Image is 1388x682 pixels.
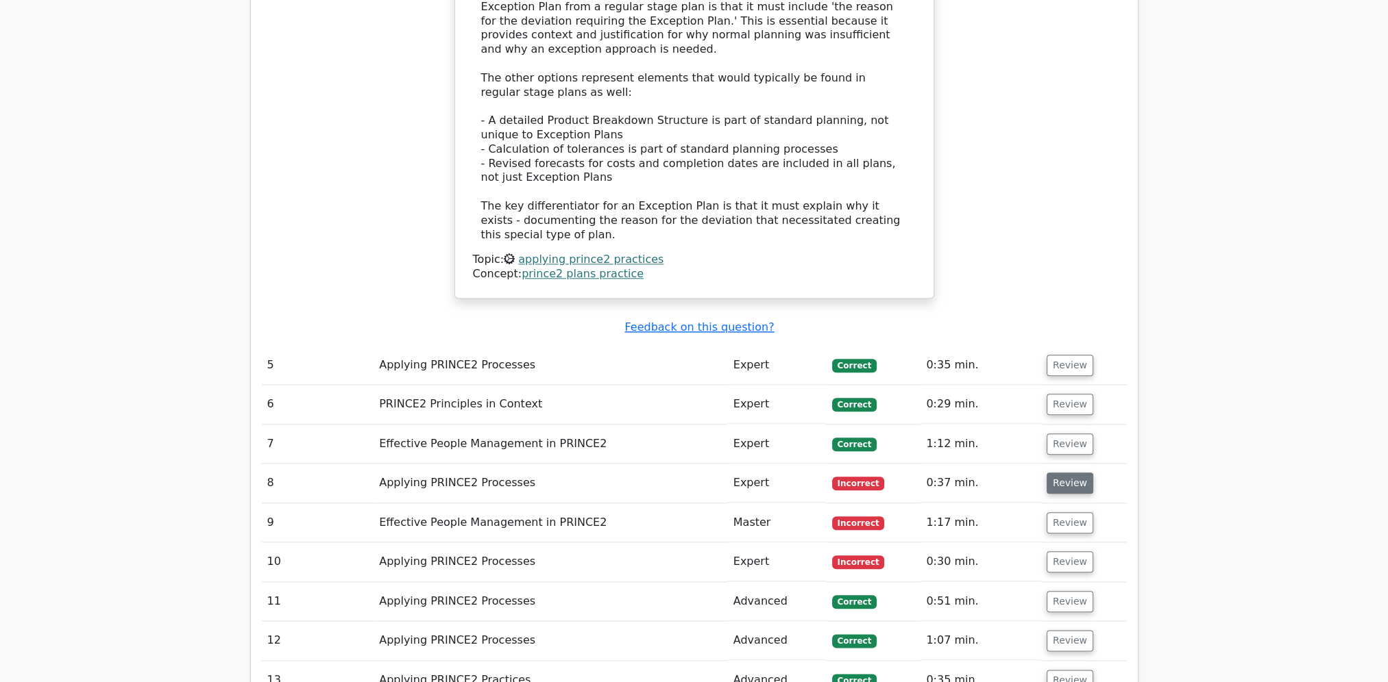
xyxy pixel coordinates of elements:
button: Review [1047,551,1093,572]
td: 10 [262,542,374,581]
td: 0:30 min. [921,542,1041,581]
span: Correct [832,398,877,412]
td: Expert [728,346,827,385]
td: Advanced [728,621,827,660]
td: 6 [262,385,374,424]
td: 9 [262,503,374,542]
td: Applying PRINCE2 Processes [374,542,728,581]
td: Applying PRINCE2 Processes [374,582,728,621]
td: 0:51 min. [921,582,1041,621]
td: 12 [262,621,374,660]
td: Effective People Management in PRINCE2 [374,425,728,464]
a: prince2 plans practice [522,267,644,280]
td: 11 [262,582,374,621]
td: Expert [728,464,827,503]
td: 1:12 min. [921,425,1041,464]
td: Expert [728,425,827,464]
td: Expert [728,385,827,424]
span: Incorrect [832,555,885,569]
span: Correct [832,595,877,609]
td: PRINCE2 Principles in Context [374,385,728,424]
td: Expert [728,542,827,581]
a: Feedback on this question? [624,320,774,333]
td: 0:35 min. [921,346,1041,385]
button: Review [1047,394,1093,415]
td: 5 [262,346,374,385]
span: Correct [832,634,877,648]
button: Review [1047,433,1093,455]
div: Concept: [473,267,916,281]
td: 0:29 min. [921,385,1041,424]
td: 7 [262,425,374,464]
span: Incorrect [832,516,885,530]
span: Correct [832,359,877,372]
td: 1:17 min. [921,503,1041,542]
td: Master [728,503,827,542]
td: Applying PRINCE2 Processes [374,621,728,660]
td: 0:37 min. [921,464,1041,503]
button: Review [1047,355,1093,376]
span: Correct [832,438,877,451]
td: 1:07 min. [921,621,1041,660]
span: Incorrect [832,477,885,490]
button: Review [1047,591,1093,612]
td: 8 [262,464,374,503]
td: Advanced [728,582,827,621]
button: Review [1047,512,1093,533]
button: Review [1047,472,1093,494]
div: Topic: [473,253,916,267]
td: Effective People Management in PRINCE2 [374,503,728,542]
button: Review [1047,630,1093,651]
td: Applying PRINCE2 Processes [374,346,728,385]
a: applying prince2 practices [518,253,663,266]
td: Applying PRINCE2 Processes [374,464,728,503]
